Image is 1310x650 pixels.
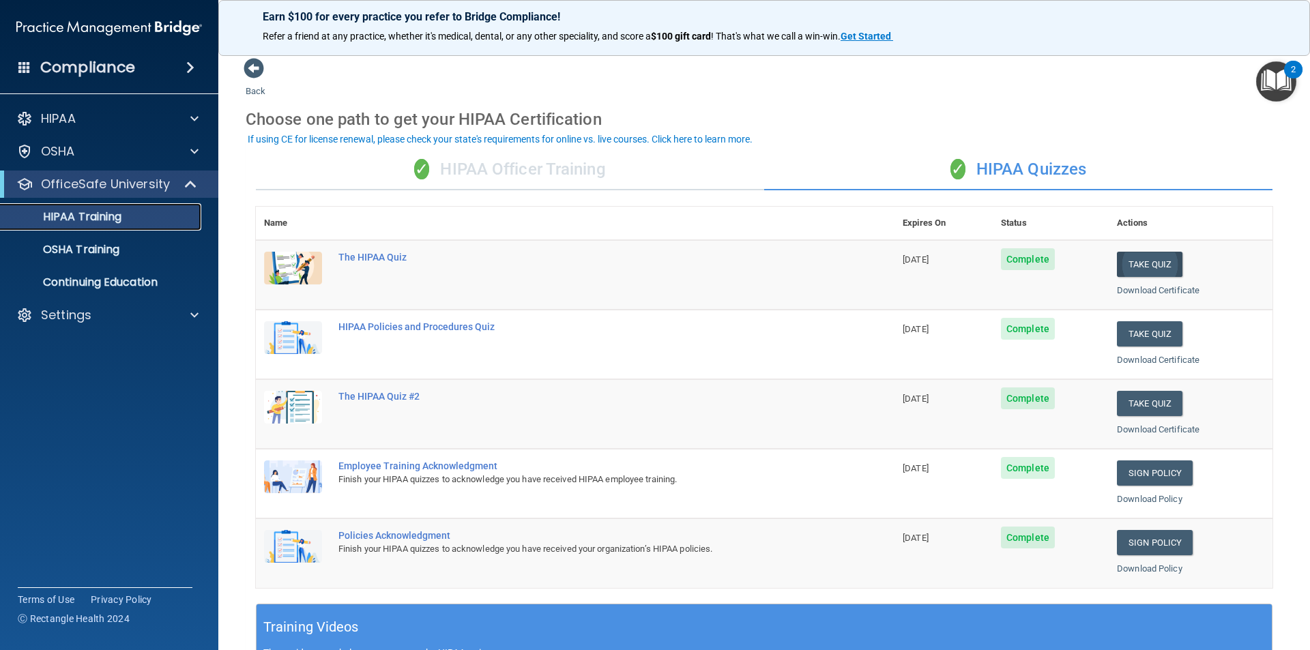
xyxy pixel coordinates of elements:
a: OSHA [16,143,199,160]
button: If using CE for license renewal, please check your state's requirements for online vs. live cours... [246,132,755,146]
span: [DATE] [903,463,929,473]
button: Take Quiz [1117,252,1182,277]
a: Settings [16,307,199,323]
a: OfficeSafe University [16,176,198,192]
a: Download Certificate [1117,355,1199,365]
a: Terms of Use [18,593,74,606]
span: Complete [1001,387,1055,409]
h4: Compliance [40,58,135,77]
a: Download Certificate [1117,285,1199,295]
div: HIPAA Officer Training [256,149,764,190]
div: Employee Training Acknowledgment [338,460,826,471]
a: Download Certificate [1117,424,1199,434]
div: HIPAA Policies and Procedures Quiz [338,321,826,332]
div: 2 [1291,70,1296,87]
button: Take Quiz [1117,391,1182,416]
p: HIPAA [41,110,76,127]
span: ! That's what we call a win-win. [711,31,841,42]
button: Take Quiz [1117,321,1182,346]
span: ✓ [414,159,429,179]
a: Download Policy [1117,494,1182,504]
a: Privacy Policy [91,593,152,606]
th: Actions [1109,207,1272,240]
span: Complete [1001,248,1055,270]
span: ✓ [950,159,965,179]
button: Open Resource Center, 2 new notifications [1256,61,1296,102]
div: If using CE for license renewal, please check your state's requirements for online vs. live cours... [248,134,753,144]
span: [DATE] [903,254,929,265]
span: Complete [1001,318,1055,340]
div: Policies Acknowledgment [338,530,826,541]
span: Refer a friend at any practice, whether it's medical, dental, or any other speciality, and score a [263,31,651,42]
a: Sign Policy [1117,460,1193,486]
th: Name [256,207,330,240]
p: Settings [41,307,91,323]
p: OfficeSafe University [41,176,170,192]
span: [DATE] [903,394,929,404]
img: PMB logo [16,14,202,42]
strong: $100 gift card [651,31,711,42]
th: Status [993,207,1109,240]
span: [DATE] [903,324,929,334]
th: Expires On [894,207,993,240]
div: Choose one path to get your HIPAA Certification [246,100,1283,139]
div: Finish your HIPAA quizzes to acknowledge you have received your organization’s HIPAA policies. [338,541,826,557]
p: Earn $100 for every practice you refer to Bridge Compliance! [263,10,1266,23]
div: The HIPAA Quiz [338,252,826,263]
a: HIPAA [16,110,199,127]
div: HIPAA Quizzes [764,149,1272,190]
a: Sign Policy [1117,530,1193,555]
p: HIPAA Training [9,210,121,224]
a: Download Policy [1117,563,1182,574]
p: OSHA [41,143,75,160]
strong: Get Started [841,31,891,42]
a: Back [246,70,265,96]
span: [DATE] [903,533,929,543]
h5: Training Videos [263,615,359,639]
span: Ⓒ Rectangle Health 2024 [18,612,130,625]
span: Complete [1001,527,1055,548]
div: The HIPAA Quiz #2 [338,391,826,402]
a: Get Started [841,31,893,42]
div: Finish your HIPAA quizzes to acknowledge you have received HIPAA employee training. [338,471,826,488]
span: Complete [1001,457,1055,479]
p: Continuing Education [9,276,195,289]
p: OSHA Training [9,243,119,256]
